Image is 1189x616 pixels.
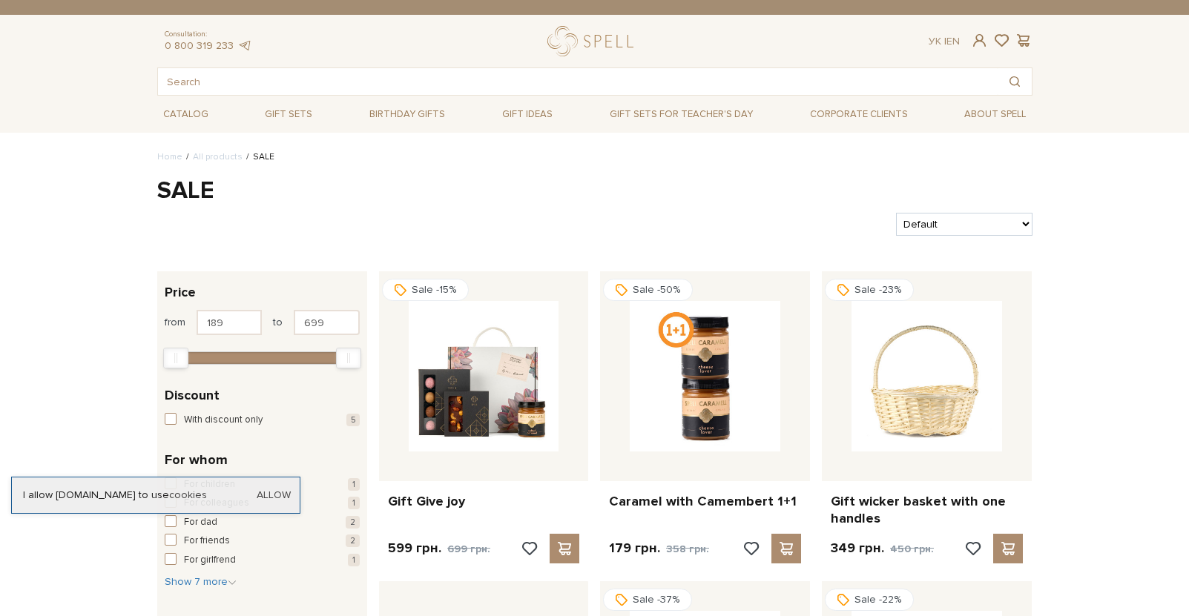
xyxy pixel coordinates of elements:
a: Gift sets [259,103,318,126]
span: With discount only [184,413,263,428]
a: Allow [257,489,291,502]
div: Sale -15% [382,279,469,301]
span: to [273,316,283,329]
span: 358 грн. [666,543,709,555]
button: Show 7 more [165,574,237,589]
button: With discount only 5 [165,413,360,428]
a: cookies [169,489,207,501]
a: Gift Give joy [388,493,580,510]
a: Gift wicker basket with one handles [831,493,1023,528]
button: For dad 2 [165,515,360,530]
span: 1 [348,478,360,491]
li: SALE [243,150,274,164]
a: Ук [929,35,941,47]
span: For girlfrend [184,553,236,568]
p: 599 грн. [388,540,490,557]
span: Discount [165,385,220,405]
span: 2 [346,516,360,529]
input: Price [294,310,360,335]
a: Catalog [157,103,214,126]
a: telegram [237,39,252,52]
span: For friends [184,534,230,549]
a: logo [547,26,640,56]
a: About Spell [958,103,1032,126]
a: Home [157,151,182,162]
span: Show 7 more [165,575,237,588]
span: For dad [184,515,217,530]
img: Gift wicker basket with one handles [852,301,1002,451]
p: 349 грн. [831,540,934,557]
span: Price [165,282,196,302]
input: Search [158,68,998,95]
span: Consultation: [165,30,252,39]
h1: SALE [157,176,1032,207]
button: Search [998,68,1032,95]
span: 5 [346,414,360,426]
a: Gift ideas [496,103,559,126]
a: 0 800 319 233 [165,39,234,52]
div: I allow [DOMAIN_NAME] to use [12,489,300,502]
button: For girlfrend 1 [165,553,360,568]
button: For friends 2 [165,534,360,549]
img: Caramel with Camembert 1+1 [630,301,780,451]
span: | [944,35,946,47]
div: Sale -37% [603,589,692,611]
span: 1 [348,497,360,509]
div: Sale -50% [603,279,693,301]
span: 1 [348,554,360,566]
div: Min [163,348,188,368]
p: 179 грн. [609,540,709,557]
input: Price [197,310,263,335]
div: Sale -22% [825,589,914,611]
span: from [165,316,185,329]
div: Max [336,348,361,368]
span: 450 грн. [890,543,934,555]
a: Birthday gifts [363,103,451,126]
span: 2 [346,534,360,547]
span: 699 грн. [447,543,490,555]
a: Caramel with Camembert 1+1 [609,493,801,510]
a: Corporate clients [804,102,914,127]
div: Sale -23% [825,279,914,301]
a: Gift sets for Teacher's Day [604,102,759,127]
span: For whom [165,450,228,470]
div: En [929,35,960,48]
a: All products [193,151,243,162]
